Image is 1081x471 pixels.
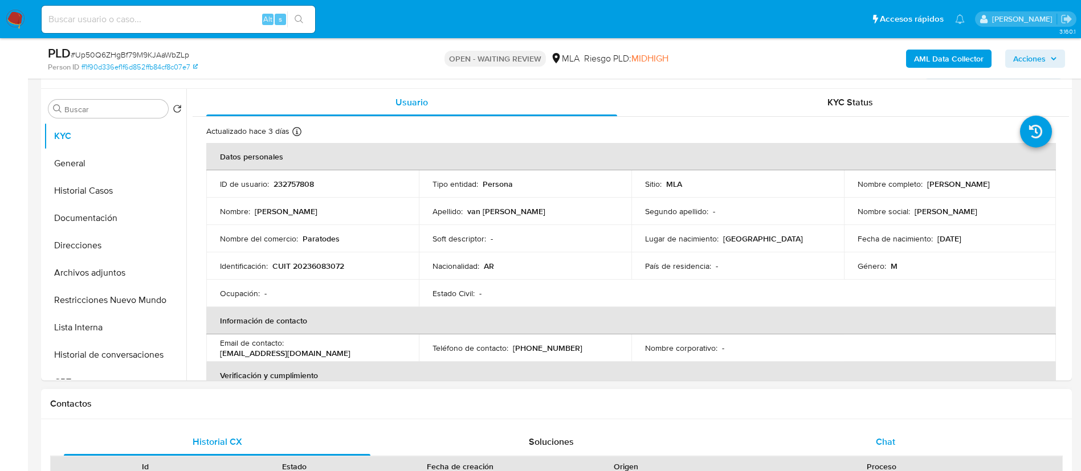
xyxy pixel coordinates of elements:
p: [PERSON_NAME] [927,179,990,189]
input: Buscar usuario o caso... [42,12,315,27]
p: OPEN - WAITING REVIEW [444,51,546,67]
p: Nombre corporativo : [645,343,717,353]
button: Lista Interna [44,314,186,341]
span: KYC Status [827,96,873,109]
p: Lugar de nacimiento : [645,234,719,244]
p: País de residencia : [645,261,711,271]
p: Nombre social : [858,206,910,216]
button: Documentación [44,204,186,232]
input: Buscar [64,104,164,114]
p: Actualizado hace 3 días [206,126,289,137]
span: Accesos rápidos [880,13,944,25]
p: Tipo entidad : [433,179,478,189]
button: AML Data Collector [906,50,992,68]
span: Historial CX [193,435,242,448]
span: Soluciones [529,435,574,448]
p: Paratodes [303,234,340,244]
p: Nombre completo : [858,179,923,189]
p: Identificación : [220,261,268,271]
p: Soft descriptor : [433,234,486,244]
p: - [722,343,724,353]
span: Usuario [395,96,428,109]
p: - [713,206,715,216]
p: AR [484,261,494,271]
span: Acciones [1013,50,1046,68]
p: Fecha de nacimiento : [858,234,933,244]
span: Chat [876,435,895,448]
th: Datos personales [206,143,1056,170]
p: Apellido : [433,206,463,216]
p: [PHONE_NUMBER] [513,343,582,353]
p: [DATE] [937,234,961,244]
button: Historial Casos [44,177,186,204]
button: Archivos adjuntos [44,259,186,286]
span: Alt [263,14,272,24]
p: - [716,261,718,271]
button: CBT [44,368,186,396]
span: s [279,14,282,24]
p: MLA [666,179,682,189]
span: Riesgo PLD: [584,52,668,65]
p: van [PERSON_NAME] [467,206,545,216]
p: Teléfono de contacto : [433,343,508,353]
button: KYC [44,122,186,150]
a: Notificaciones [955,14,965,24]
button: Buscar [53,104,62,113]
p: Estado Civil : [433,288,475,298]
b: PLD [48,44,71,62]
h1: Contactos [50,398,1063,409]
b: AML Data Collector [914,50,984,68]
p: [PERSON_NAME] [915,206,977,216]
span: # Up50Q6ZHgBf79M9KJAaWbZLp [71,49,189,60]
p: [PERSON_NAME] [255,206,317,216]
p: Nacionalidad : [433,261,479,271]
p: [EMAIL_ADDRESS][DOMAIN_NAME] [220,348,350,358]
button: Volver al orden por defecto [173,104,182,117]
a: Salir [1060,13,1072,25]
p: Ocupación : [220,288,260,298]
span: 3.160.1 [1059,27,1075,36]
p: Nombre : [220,206,250,216]
p: Persona [483,179,513,189]
button: search-icon [287,11,311,27]
p: Segundo apellido : [645,206,708,216]
p: Sitio : [645,179,662,189]
th: Verificación y cumplimiento [206,362,1056,389]
th: Información de contacto [206,307,1056,334]
button: General [44,150,186,177]
p: [GEOGRAPHIC_DATA] [723,234,803,244]
div: MLA [550,52,580,65]
b: Person ID [48,62,79,72]
button: Historial de conversaciones [44,341,186,368]
p: Género : [858,261,886,271]
p: CUIT 20236083072 [272,261,344,271]
button: Acciones [1005,50,1065,68]
a: ff1f90d336ef1f6d852ffb84cf8c07e7 [81,62,198,72]
p: maria.acosta@mercadolibre.com [992,14,1056,24]
p: - [491,234,493,244]
button: Restricciones Nuevo Mundo [44,286,186,314]
p: M [891,261,898,271]
p: Email de contacto : [220,338,284,348]
button: Direcciones [44,232,186,259]
p: Nombre del comercio : [220,234,298,244]
p: ID de usuario : [220,179,269,189]
p: - [264,288,267,298]
p: - [479,288,482,298]
p: 232757808 [274,179,314,189]
span: MIDHIGH [631,52,668,65]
